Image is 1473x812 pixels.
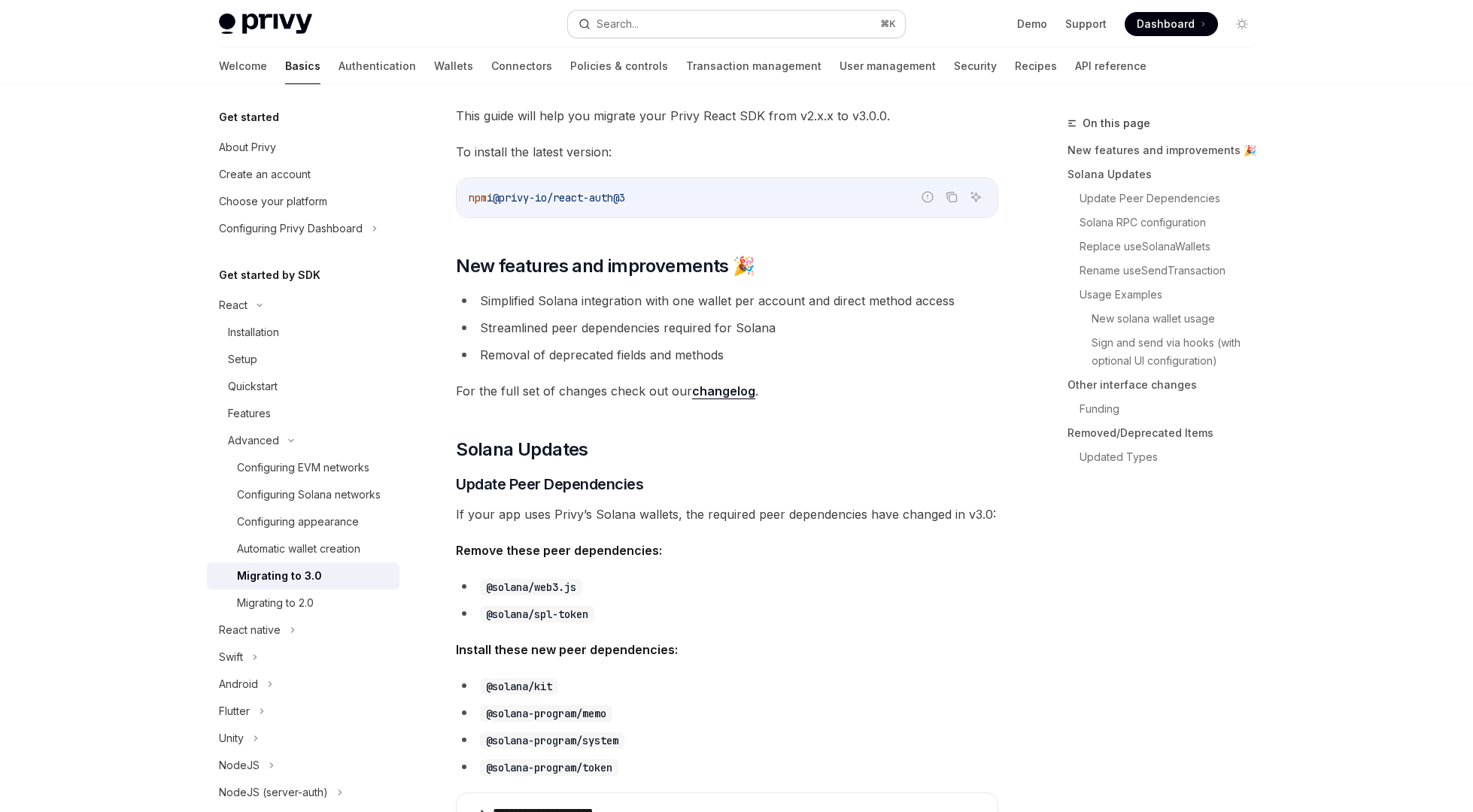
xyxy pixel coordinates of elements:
[207,535,399,562] a: Automatic wallet creation
[1080,283,1266,307] a: Usage Examples
[219,192,327,211] div: Choose your platform
[456,254,755,278] span: New features and improvements 🎉
[228,323,279,341] div: Installation
[228,432,279,450] div: Advanced
[1125,12,1218,36] a: Dashboard
[597,15,639,33] div: Search...
[207,562,399,589] a: Migrating to 3.0
[456,105,998,126] span: This guide will help you migrate your Privy React SDK from v2.x.x to v3.0.0.
[219,296,248,314] div: React
[237,594,314,612] div: Migrating to 2.0
[456,543,662,558] strong: Remove these peer dependencies:
[285,48,320,84] a: Basics
[1230,12,1254,36] button: Toggle dark mode
[207,319,399,346] a: Installation
[207,481,399,508] a: Configuring Solana networks
[480,606,594,623] code: @solana/spl-token
[219,266,320,284] h5: Get started by SDK
[219,648,243,666] div: Swift
[219,702,250,720] div: Flutter
[491,48,552,84] a: Connectors
[207,346,399,373] a: Setup
[1092,307,1266,331] a: New solana wallet usage
[686,48,822,84] a: Transaction management
[228,350,257,368] div: Setup
[237,459,369,477] div: Configuring EVM networks
[207,188,399,215] a: Choose your platform
[456,380,998,401] span: For the full set of changes check out our .
[237,513,359,531] div: Configuring appearance
[493,191,625,205] span: @privy-io/react-auth@3
[237,567,322,585] div: Migrating to 3.0
[456,438,588,462] span: Solana Updates
[207,508,399,535] a: Configuring appearance
[434,48,473,84] a: Wallets
[456,642,678,657] strong: Install these new peer dependencies:
[942,187,961,207] button: Copy the contents from the code block
[487,191,493,205] span: i
[1015,48,1057,84] a: Recipes
[1065,17,1107,32] a: Support
[880,18,896,30] span: ⌘ K
[219,14,312,35] img: light logo
[1068,162,1266,186] a: Solana Updates
[1068,421,1266,445] a: Removed/Deprecated Items
[207,373,399,400] a: Quickstart
[207,589,399,617] a: Migrating to 2.0
[1083,114,1150,132] span: On this page
[456,141,998,162] span: To install the latest version:
[1137,17,1195,32] span: Dashboard
[469,191,487,205] span: npm
[219,729,244,747] div: Unity
[1080,186,1266,211] a: Update Peer Dependencies
[339,48,416,84] a: Authentication
[1017,17,1047,32] a: Demo
[568,11,905,38] button: Search...⌘K
[219,783,328,801] div: NodeJS (server-auth)
[207,134,399,161] a: About Privy
[237,486,381,504] div: Configuring Solana networks
[228,404,271,423] div: Features
[207,400,399,427] a: Features
[1075,48,1147,84] a: API reference
[456,317,998,338] li: Streamlined peer dependencies required for Solana
[207,454,399,481] a: Configuring EVM networks
[1068,373,1266,397] a: Other interface changes
[219,220,363,238] div: Configuring Privy Dashboard
[207,161,399,188] a: Create an account
[692,383,755,399] a: changelog
[228,377,278,395] div: Quickstart
[1080,445,1266,469] a: Updated Types
[219,621,281,639] div: React native
[1080,211,1266,235] a: Solana RPC configuration
[219,165,311,183] div: Create an account
[1092,331,1266,373] a: Sign and send via hooks (with optional UI configuration)
[219,48,267,84] a: Welcome
[480,705,612,722] code: @solana-program/memo
[480,678,558,695] code: @solana/kit
[456,290,998,311] li: Simplified Solana integration with one wallet per account and direct method access
[918,187,937,207] button: Report incorrect code
[219,675,258,693] div: Android
[219,108,279,126] h5: Get started
[1068,138,1266,162] a: New features and improvements 🎉
[237,540,360,558] div: Automatic wallet creation
[219,756,260,774] div: NodeJS
[219,138,276,156] div: About Privy
[966,187,986,207] button: Ask AI
[456,474,643,495] span: Update Peer Dependencies
[570,48,668,84] a: Policies & controls
[456,344,998,365] li: Removal of deprecated fields and methods
[954,48,997,84] a: Security
[1080,397,1266,421] a: Funding
[840,48,936,84] a: User management
[456,504,998,525] span: If your app uses Privy’s Solana wallets, the required peer dependencies have changed in v3.0:
[480,579,582,595] code: @solana/web3.js
[1080,235,1266,259] a: Replace useSolanaWallets
[1080,259,1266,283] a: Rename useSendTransaction
[480,732,624,749] code: @solana-program/system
